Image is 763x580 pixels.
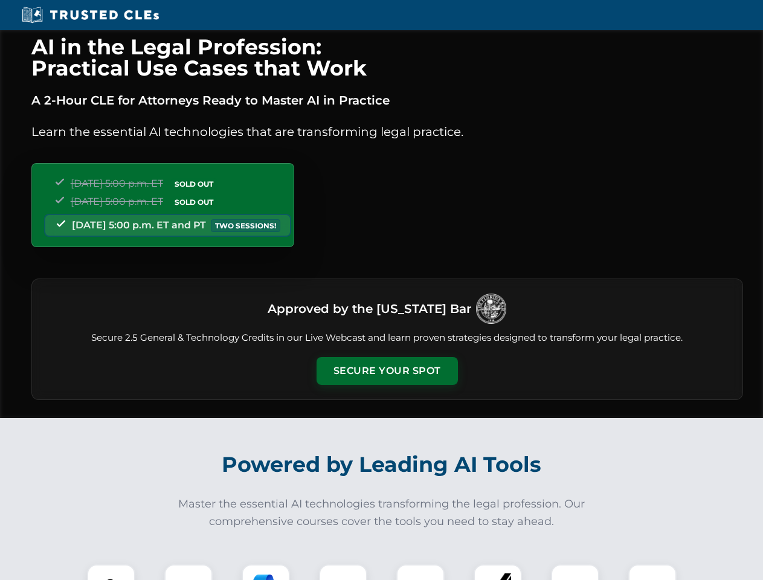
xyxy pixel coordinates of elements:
h2: Powered by Leading AI Tools [47,443,716,486]
span: SOLD OUT [170,196,217,208]
img: Logo [476,294,506,324]
button: Secure Your Spot [317,357,458,385]
h1: AI in the Legal Profession: Practical Use Cases that Work [31,36,743,79]
h3: Approved by the [US_STATE] Bar [268,298,471,320]
img: Trusted CLEs [18,6,163,24]
span: [DATE] 5:00 p.m. ET [71,196,163,207]
span: SOLD OUT [170,178,217,190]
p: Learn the essential AI technologies that are transforming legal practice. [31,122,743,141]
p: A 2-Hour CLE for Attorneys Ready to Master AI in Practice [31,91,743,110]
span: [DATE] 5:00 p.m. ET [71,178,163,189]
p: Master the essential AI technologies transforming the legal profession. Our comprehensive courses... [170,495,593,530]
p: Secure 2.5 General & Technology Credits in our Live Webcast and learn proven strategies designed ... [47,331,728,345]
